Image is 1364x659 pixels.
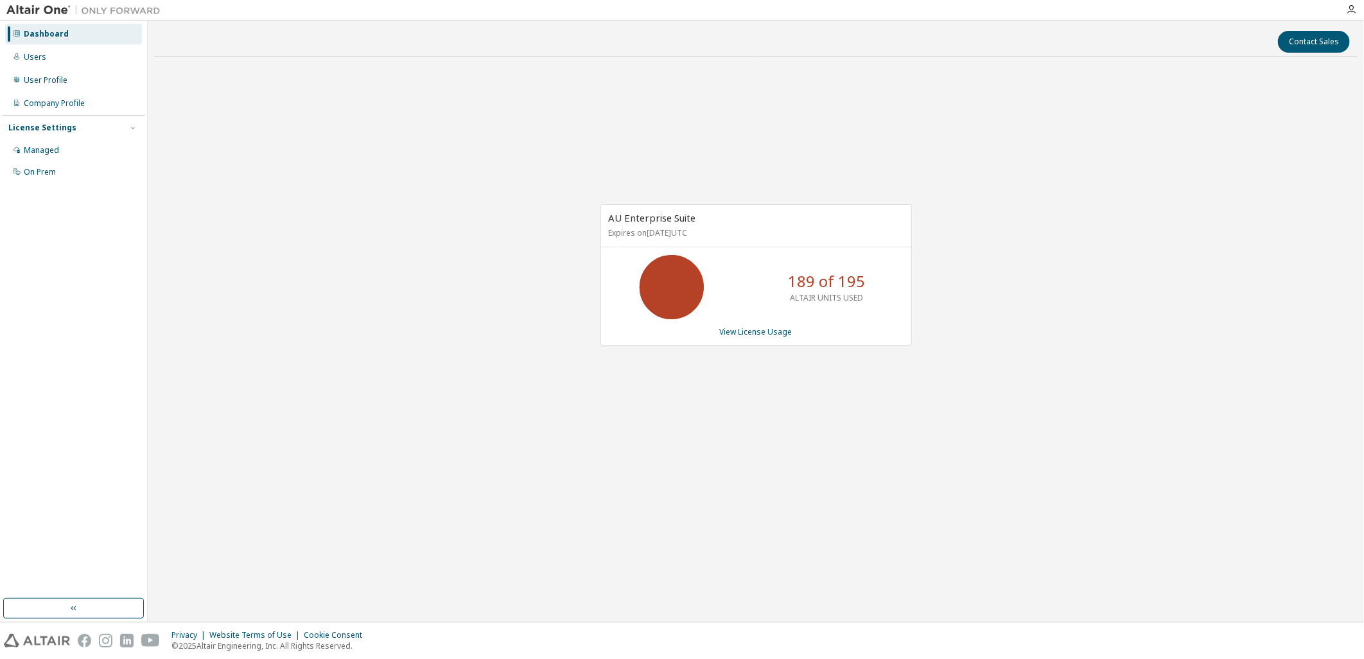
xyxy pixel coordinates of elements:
[24,29,69,39] div: Dashboard
[24,75,67,85] div: User Profile
[304,630,370,640] div: Cookie Consent
[78,634,91,647] img: facebook.svg
[120,634,134,647] img: linkedin.svg
[789,270,866,292] p: 189 of 195
[4,634,70,647] img: altair_logo.svg
[24,167,56,177] div: On Prem
[209,630,304,640] div: Website Terms of Use
[99,634,112,647] img: instagram.svg
[8,123,76,133] div: License Settings
[1278,31,1350,53] button: Contact Sales
[141,634,160,647] img: youtube.svg
[24,145,59,155] div: Managed
[609,227,900,238] p: Expires on [DATE] UTC
[791,292,864,303] p: ALTAIR UNITS USED
[24,52,46,62] div: Users
[6,4,167,17] img: Altair One
[171,640,370,651] p: © 2025 Altair Engineering, Inc. All Rights Reserved.
[609,211,696,224] span: AU Enterprise Suite
[171,630,209,640] div: Privacy
[720,326,792,337] a: View License Usage
[24,98,85,109] div: Company Profile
